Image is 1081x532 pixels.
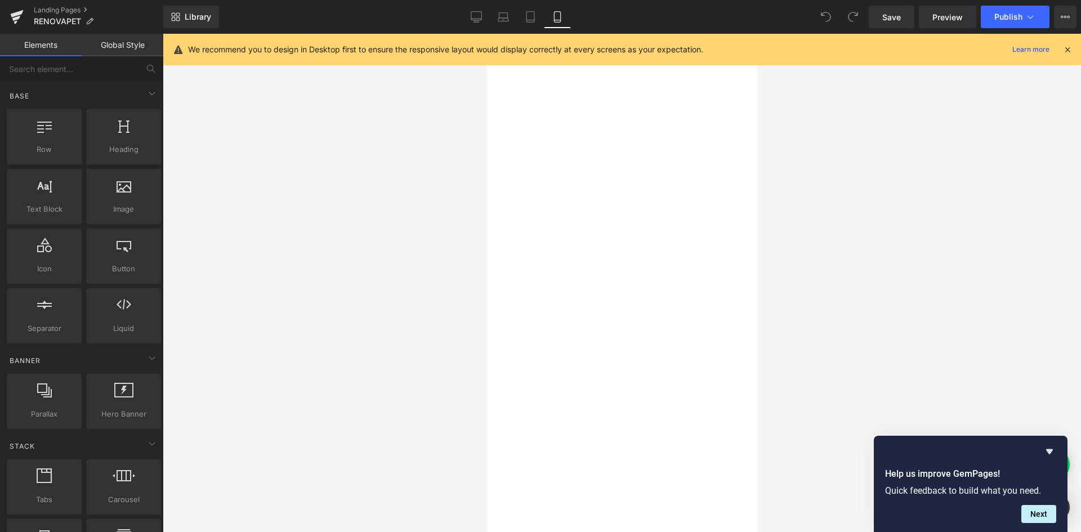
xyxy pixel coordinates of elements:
[1021,505,1056,523] button: Next question
[885,445,1056,523] div: Help us improve GemPages!
[10,263,78,275] span: Icon
[10,408,78,420] span: Parallax
[8,91,30,101] span: Base
[90,203,158,215] span: Image
[90,494,158,506] span: Carousel
[981,6,1049,28] button: Publish
[885,485,1056,496] p: Quick feedback to build what you need.
[82,34,163,56] a: Global Style
[10,144,78,155] span: Row
[90,323,158,334] span: Liquid
[885,467,1056,481] h2: Help us improve GemPages!
[463,6,490,28] a: Desktop
[90,263,158,275] span: Button
[1043,445,1056,458] button: Hide survey
[842,6,864,28] button: Redo
[8,355,42,366] span: Banner
[994,12,1022,21] span: Publish
[10,203,78,215] span: Text Block
[1008,43,1054,56] a: Learn more
[34,6,163,15] a: Landing Pages
[8,441,36,451] span: Stack
[932,11,963,23] span: Preview
[163,6,219,28] a: New Library
[544,6,571,28] a: Mobile
[185,12,211,22] span: Library
[815,6,837,28] button: Undo
[882,11,901,23] span: Save
[188,43,703,56] p: We recommend you to design in Desktop first to ensure the responsive layout would display correct...
[1054,6,1076,28] button: More
[90,408,158,420] span: Hero Banner
[10,323,78,334] span: Separator
[517,6,544,28] a: Tablet
[10,494,78,506] span: Tabs
[34,17,81,26] span: RENOVAPET
[490,6,517,28] a: Laptop
[90,144,158,155] span: Heading
[919,6,976,28] a: Preview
